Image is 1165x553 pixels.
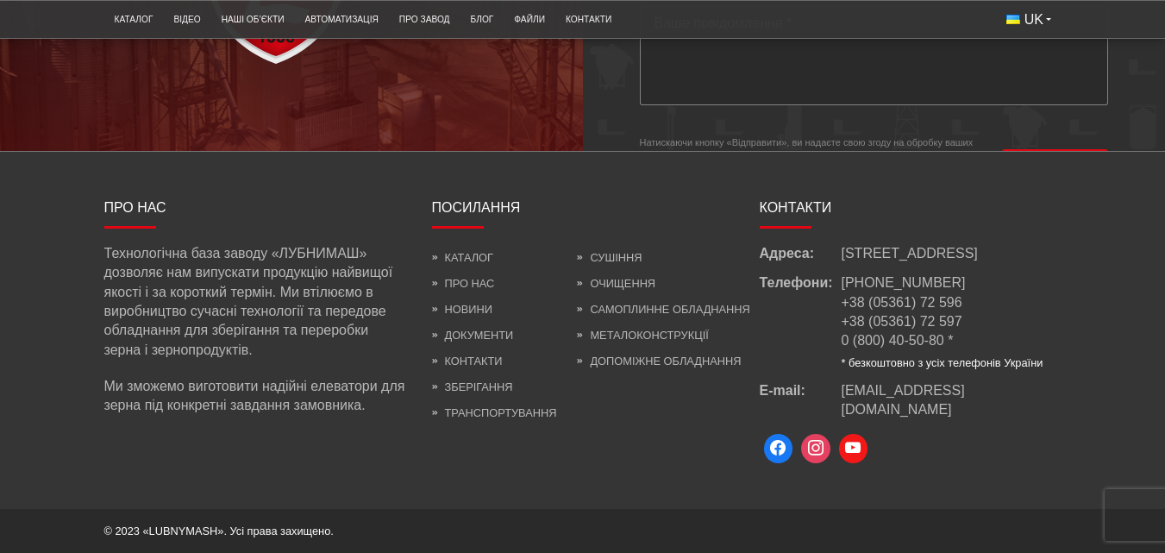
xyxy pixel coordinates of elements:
[577,303,749,316] a: Самоплинне обладнання
[640,136,985,201] small: Натискаючи кнопку «Відправити», ви надаєте свою згоду на обробку ваших персональних даних співроб...
[389,5,460,34] a: Про завод
[295,5,389,34] a: Автоматизація
[760,273,842,370] span: Телефони:
[842,383,965,417] span: [EMAIL_ADDRESS][DOMAIN_NAME]
[842,314,962,329] a: +38 (05361) 72 597
[577,251,642,264] a: Сушіння
[577,355,741,368] a: Допоміжне обладнання
[432,200,521,215] span: Посилання
[211,5,295,34] a: Наші об’єкти
[842,333,954,348] a: 0 (800) 40-50-80 *
[432,380,513,393] a: Зберігання
[432,406,557,419] a: Транспортування
[432,329,514,342] a: Документи
[1024,10,1043,29] span: UK
[432,303,492,316] a: Новини
[163,5,210,34] a: Відео
[432,277,495,290] a: Про нас
[842,355,1043,371] li: * безкоштовно з усіх телефонів України
[577,277,655,290] a: Очищення
[104,200,166,215] span: Про нас
[842,275,966,290] a: [PHONE_NUMBER]
[760,430,798,468] a: Facebook
[460,5,504,34] a: Блог
[842,295,962,310] a: +38 (05361) 72 596
[14,39,83,54] center: 33
[1006,15,1020,24] img: Українська
[104,377,406,416] p: Ми зможемо виготовити надійні елеватори для зерна під конкретні завдання замовника.
[577,329,708,342] a: Металоконструкції
[555,5,622,34] a: Контакти
[760,244,842,263] span: Адреса:
[104,244,406,360] p: Технологічна база заводу «ЛУБНИМАШ» дозволяє нам випускати продукцію найвищої якості і за коротки...
[760,381,842,420] span: E-mail:
[996,5,1062,35] button: UK
[842,244,978,263] span: [STREET_ADDRESS]
[432,251,493,264] a: Каталог
[504,5,555,34] a: Файли
[760,200,832,215] span: Контакти
[842,381,1062,420] a: [EMAIL_ADDRESS][DOMAIN_NAME]
[432,355,503,368] a: Контакти
[835,430,873,468] a: Youtube
[104,5,164,34] a: Каталог
[797,430,835,468] a: Instagram
[104,525,334,537] span: © 2023 «LUBNYMASH». Усі права захищено.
